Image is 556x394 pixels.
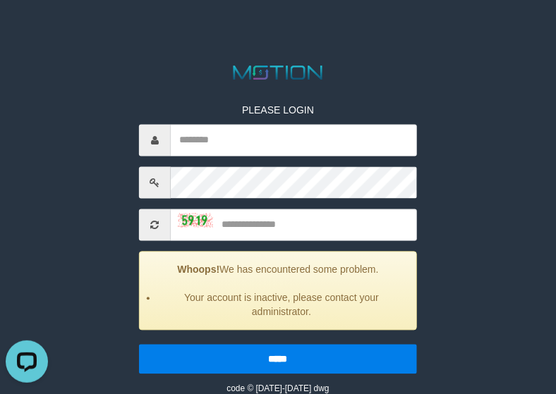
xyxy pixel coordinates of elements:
button: Open LiveChat chat widget [6,6,48,48]
div: We has encountered some problem. [139,252,417,331]
strong: Whoops! [177,264,219,276]
img: MOTION_logo.png [229,63,327,82]
li: Your account is inactive, please contact your administrator. [157,291,406,319]
img: captcha [178,214,213,228]
small: code © [DATE]-[DATE] dwg [226,384,329,394]
p: PLEASE LOGIN [139,104,417,118]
